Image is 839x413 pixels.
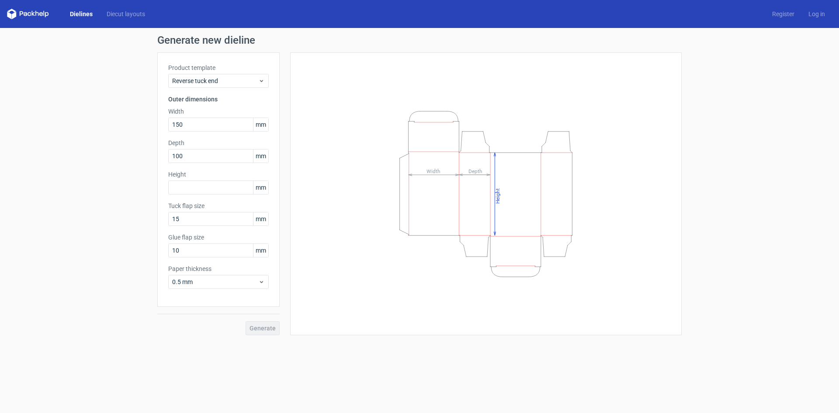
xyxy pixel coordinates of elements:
span: mm [253,149,268,163]
a: Dielines [63,10,100,18]
label: Product template [168,63,269,72]
label: Tuck flap size [168,201,269,210]
span: mm [253,181,268,194]
span: mm [253,118,268,131]
a: Register [765,10,801,18]
label: Height [168,170,269,179]
tspan: Height [495,188,501,203]
span: Reverse tuck end [172,76,258,85]
label: Width [168,107,269,116]
span: 0.5 mm [172,278,258,286]
tspan: Depth [468,168,482,174]
span: mm [253,244,268,257]
a: Log in [801,10,832,18]
tspan: Width [426,168,440,174]
h1: Generate new dieline [157,35,682,45]
label: Glue flap size [168,233,269,242]
span: mm [253,212,268,226]
h3: Outer dimensions [168,95,269,104]
a: Diecut layouts [100,10,152,18]
label: Paper thickness [168,264,269,273]
label: Depth [168,139,269,147]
